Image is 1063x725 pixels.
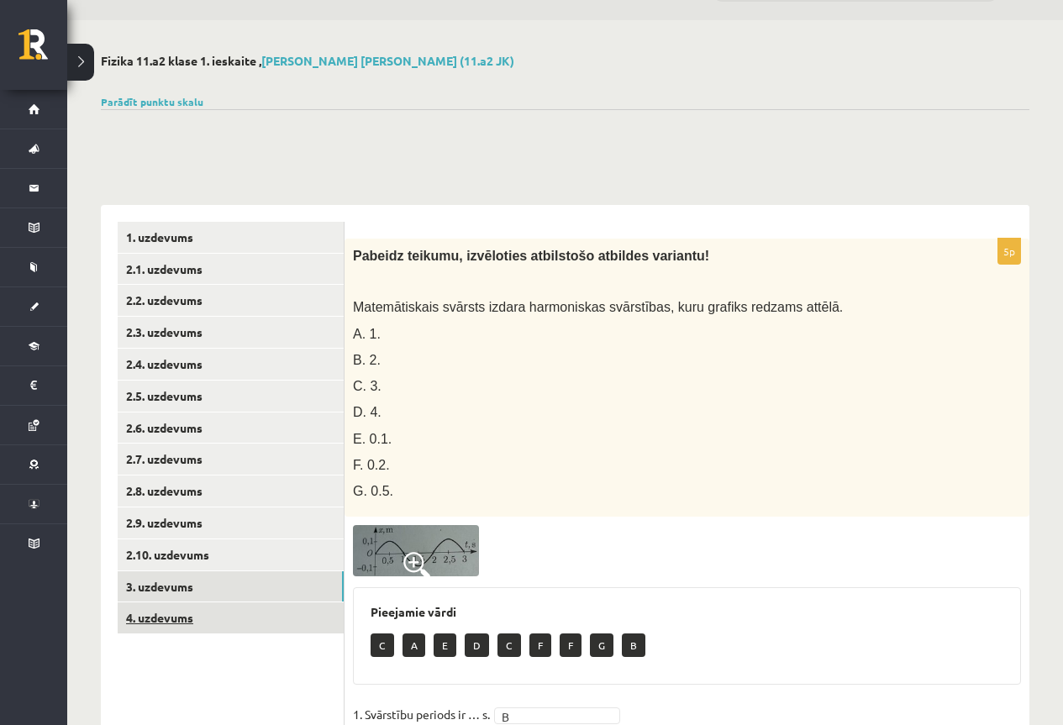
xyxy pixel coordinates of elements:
p: B [622,633,645,657]
span: F. 0.2. [353,458,390,472]
span: A. 1. [353,327,381,341]
a: 2.3. uzdevums [118,317,344,348]
span: Matemātiskais svārsts izdara harmoniskas svārstības, kuru grafiks redzams attēlā. [353,300,843,314]
p: A [403,633,425,657]
a: 2.6. uzdevums [118,412,344,444]
a: 2.5. uzdevums [118,381,344,412]
a: 2.8. uzdevums [118,475,344,507]
h2: Fizika 11.a2 klase 1. ieskaite , [101,54,1029,68]
img: 1.jpg [353,525,479,576]
span: Pabeidz teikumu, izvēloties atbilstošo atbildes variantu! [353,249,709,263]
p: G [590,633,613,657]
a: 1. uzdevums [118,222,344,253]
a: 2.10. uzdevums [118,539,344,570]
span: G. 0.5. [353,484,393,498]
a: 2.9. uzdevums [118,507,344,538]
a: 3. uzdevums [118,571,344,602]
p: 5p [997,238,1021,265]
span: B [502,708,597,725]
span: B. 2. [353,353,381,367]
a: 2.1. uzdevums [118,254,344,285]
a: 2.7. uzdevums [118,444,344,475]
a: Parādīt punktu skalu [101,95,203,108]
span: E. 0.1. [353,432,392,446]
a: B [494,707,620,724]
p: D [465,633,489,657]
a: 2.2. uzdevums [118,285,344,316]
a: 4. uzdevums [118,602,344,633]
a: [PERSON_NAME] [PERSON_NAME] (11.a2 JK) [261,53,514,68]
p: F [529,633,551,657]
p: C [371,633,394,657]
p: C [497,633,521,657]
p: F [560,633,581,657]
h3: Pieejamie vārdi [371,605,1003,619]
span: C. 3. [353,379,382,393]
a: Rīgas 1. Tālmācības vidusskola [18,29,67,71]
a: 2.4. uzdevums [118,349,344,380]
span: D. 4. [353,405,382,419]
p: E [434,633,456,657]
